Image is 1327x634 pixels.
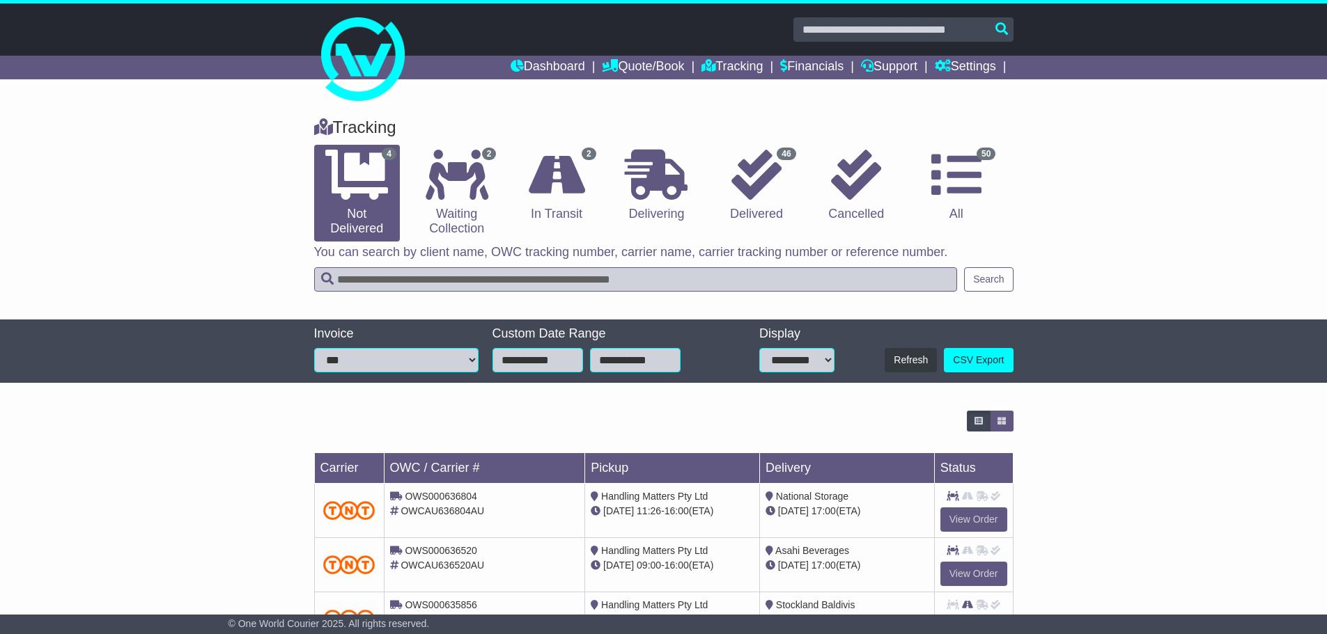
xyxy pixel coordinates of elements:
div: (ETA) [766,504,929,518]
span: Asahi Beverages [775,545,849,556]
div: (ETA) [766,612,929,627]
a: Cancelled [814,145,899,227]
div: (ETA) [766,558,929,573]
span: [DATE] [778,505,809,516]
span: 2 [582,148,596,160]
a: View Order [940,507,1007,532]
span: 2 [482,148,497,160]
div: Display [759,326,835,342]
span: OWS000636804 [405,491,477,502]
a: 2 Waiting Collection [414,145,499,241]
td: Delivery [759,453,934,484]
span: Handling Matters Pty Ltd [601,545,708,556]
span: OWCAU636520AU [401,560,484,571]
a: 2 In Transit [513,145,599,227]
img: TNT_Domestic.png [323,555,375,574]
div: Custom Date Range [492,326,716,342]
a: Financials [780,56,844,79]
span: Handling Matters Pty Ltd [601,599,708,610]
span: 17:00 [812,505,836,516]
span: 46 [777,148,796,160]
td: Carrier [314,453,384,484]
td: Status [934,453,1013,484]
div: Tracking [307,118,1021,138]
button: Search [964,267,1013,292]
a: 4 Not Delivered [314,145,400,241]
a: View Order [940,562,1007,586]
span: OWS000635856 [405,599,477,610]
a: Support [861,56,917,79]
a: 46 Delivered [713,145,799,227]
span: [DATE] [603,560,634,571]
a: Settings [935,56,996,79]
span: Stockland Baldivis [776,599,855,610]
div: - (ETA) [591,612,754,627]
a: Quote/Book [602,56,684,79]
a: Dashboard [511,56,585,79]
button: Refresh [885,348,937,372]
span: OWS000636520 [405,545,477,556]
span: Handling Matters Pty Ltd [601,491,708,502]
span: 11:26 [637,505,661,516]
span: OWCAU636804AU [401,505,484,516]
span: 50 [977,148,995,160]
span: [DATE] [603,505,634,516]
p: You can search by client name, OWC tracking number, carrier name, carrier tracking number or refe... [314,245,1014,260]
img: TNT_Domestic.png [323,610,375,628]
a: 50 All [913,145,999,227]
span: 4 [382,148,396,160]
td: OWC / Carrier # [384,453,585,484]
span: National Storage [776,491,848,502]
a: CSV Export [944,348,1013,372]
span: 16:00 [665,505,689,516]
td: Pickup [585,453,760,484]
a: Tracking [701,56,763,79]
span: 16:00 [665,560,689,571]
span: 09:00 [637,560,661,571]
div: - (ETA) [591,504,754,518]
img: TNT_Domestic.png [323,501,375,520]
div: Invoice [314,326,479,342]
a: Delivering [614,145,699,227]
span: 17:00 [812,560,836,571]
span: © One World Courier 2025. All rights reserved. [228,618,430,629]
div: - (ETA) [591,558,754,573]
span: [DATE] [778,560,809,571]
